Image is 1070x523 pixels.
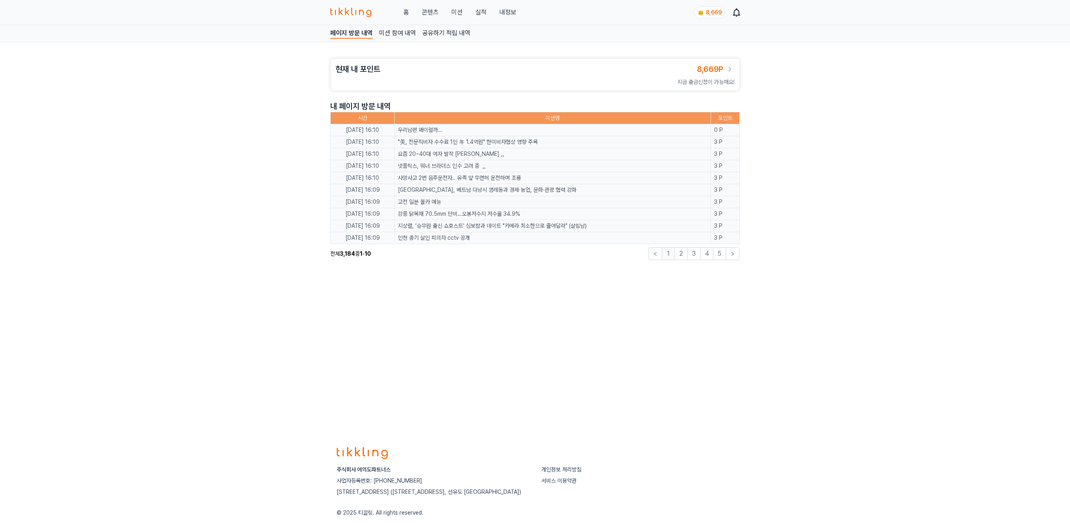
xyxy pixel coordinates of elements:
[711,196,740,208] td: 3 P
[398,234,707,242] a: 인천 총기 살인 피의자 cctv 공개
[337,509,733,517] p: © 2025 티끌링. All rights reserved.
[698,10,704,16] img: coin
[675,247,687,260] button: 2
[337,477,529,485] p: 사업자등록번호: [PHONE_NUMBER]
[334,222,391,230] p: [DATE] 16:09
[697,64,723,74] span: 8,669P
[334,138,391,146] p: [DATE] 16:10
[330,250,371,258] p: 전체 중 -
[711,220,740,232] td: 3 P
[334,174,391,182] p: [DATE] 16:10
[337,447,388,459] img: logo
[697,64,735,75] a: 8,669P
[541,466,581,473] a: 개인정보 처리방침
[713,247,726,260] button: 5
[379,28,416,39] a: 미션 참여 내역
[662,247,675,260] button: 1
[398,222,707,230] a: 지상렬, '승무원 출신 쇼호스트' 심보람과 데이트 "카메라 최소한으로 줄여달라" (살림남)
[711,112,740,124] th: 포인트
[706,9,722,16] span: 8,669
[711,208,740,220] td: 3 P
[422,8,439,17] a: 콘텐츠
[711,148,740,160] td: 3 P
[337,465,529,473] p: 주식회사 여의도파트너스
[700,247,713,260] button: 4
[451,8,463,17] button: 미션
[398,186,707,194] a: [GEOGRAPHIC_DATA], 베트남 다낭시 껌레동과 경제·농업, 문화·관광 협력 강화
[398,138,707,146] a: "美, 전문직비자 수수료 1인 年 1.4억원" 한미비자협상 영향 주목
[334,126,391,134] p: [DATE] 16:10
[334,162,391,170] p: [DATE] 16:10
[334,150,391,158] p: [DATE] 16:10
[475,8,487,17] a: 실적
[541,477,577,484] a: 서비스 이용약관
[395,112,711,124] th: 미션명
[330,8,371,17] img: 티끌링
[677,79,735,85] span: 지금 출금신청이 가능해요!
[398,126,707,134] a: 우리남편 왜이럴까...
[711,184,740,196] td: 3 P
[360,251,362,257] strong: 1
[398,198,707,206] a: 고전 일본 몰카 예능
[365,251,371,257] strong: 10
[398,150,707,158] a: 요즘 20~40대 여자 발작 [PERSON_NAME] ,,
[687,247,700,260] button: 3
[711,160,740,172] td: 3 P
[422,28,470,39] a: 공유하기 적립 내역
[398,162,707,170] a: 넷플릭스, 워너 브라더스 인수 고려 중 ,,
[711,172,740,184] td: 3 P
[398,210,707,218] a: 강릉 닭목재 70.5mm 단비…오봉저수지 저수율 34.9%
[398,174,707,182] a: 사망사고 2번 음주운전자.. 유족 앞 무면허 운전하며 조롱
[335,64,380,75] h3: 현재 내 포인트
[331,112,395,124] th: 시간
[726,247,740,260] button: >
[711,232,740,244] td: 3 P
[330,28,373,39] a: 페이지 방문 내역
[330,101,740,112] p: 내 페이지 방문 내역
[340,251,355,257] strong: 3,184
[334,186,391,194] p: [DATE] 16:09
[334,198,391,206] p: [DATE] 16:09
[334,234,391,242] p: [DATE] 16:09
[334,210,391,218] p: [DATE] 16:09
[337,488,529,496] p: [STREET_ADDRESS] ([STREET_ADDRESS], 선유도 [GEOGRAPHIC_DATA])
[403,8,409,17] a: 홈
[499,8,516,17] a: 내정보
[711,124,740,136] td: 0 P
[711,136,740,148] td: 3 P
[694,6,724,18] a: coin 8,669
[648,247,662,260] button: <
